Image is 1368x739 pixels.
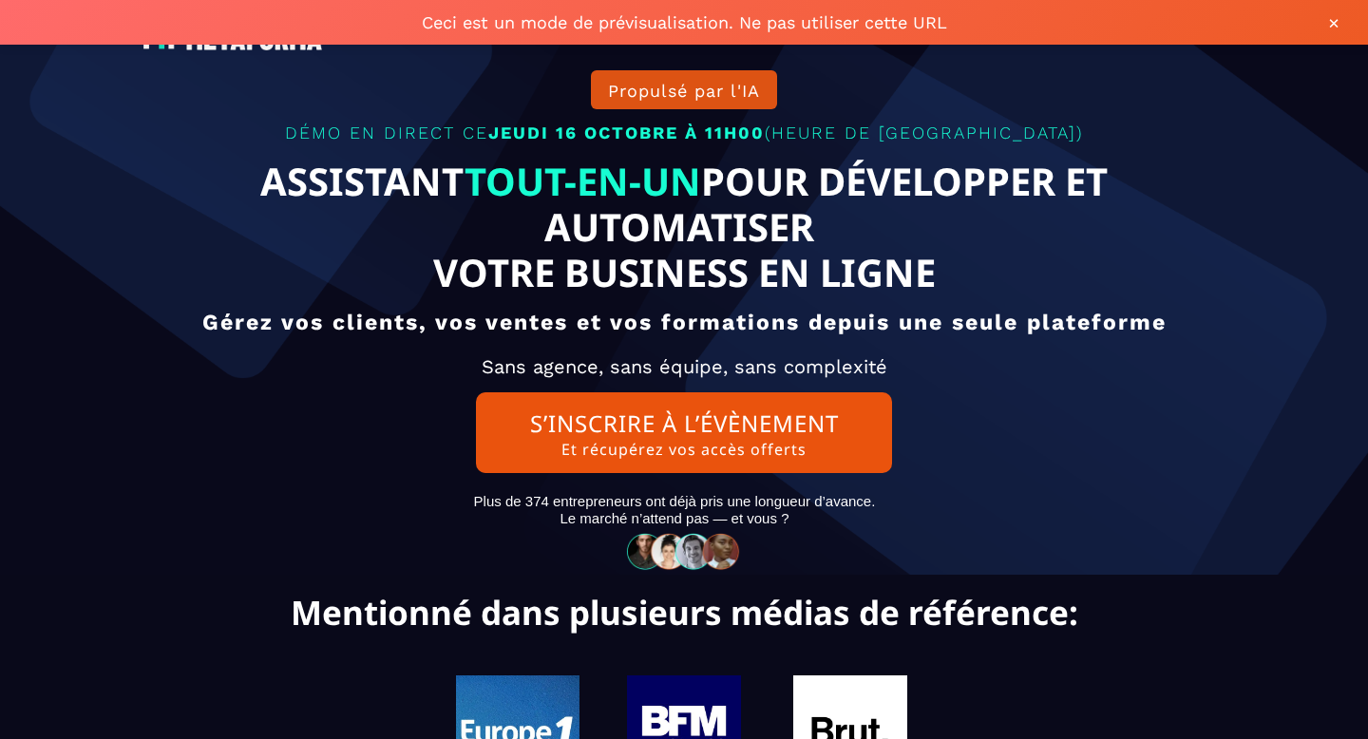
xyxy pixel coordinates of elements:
[476,392,892,473] button: S’INSCRIRE À L’ÉVÈNEMENTEt récupérez vos accès offerts
[19,12,1349,32] span: Ceci est un mode de prévisualisation. Ne pas utiliser cette URL
[104,118,1263,148] p: DÉMO EN DIRECT CE (HEURE DE [GEOGRAPHIC_DATA])
[591,70,776,109] button: Propulsé par l'IA
[202,310,1167,335] b: Gérez vos clients, vos ventes et vos formations depuis une seule plateforme
[621,532,747,571] img: 32586e8465b4242308ef789b458fc82f_community-people.png
[28,593,1339,637] text: Mentionné dans plusieurs médias de référence:
[1319,8,1349,38] button: ×
[192,154,1177,300] text: ASSISTANT POUR DÉVELOPPER ET AUTOMATISER VOTRE BUSINESS EN LIGNE
[104,346,1263,388] h2: Sans agence, sans équipe, sans complexité
[488,123,765,142] span: JEUDI 16 OCTOBRE À 11H00
[85,488,1263,532] text: Plus de 374 entrepreneurs ont déjà pris une longueur d’avance. Le marché n’attend pas — et vous ?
